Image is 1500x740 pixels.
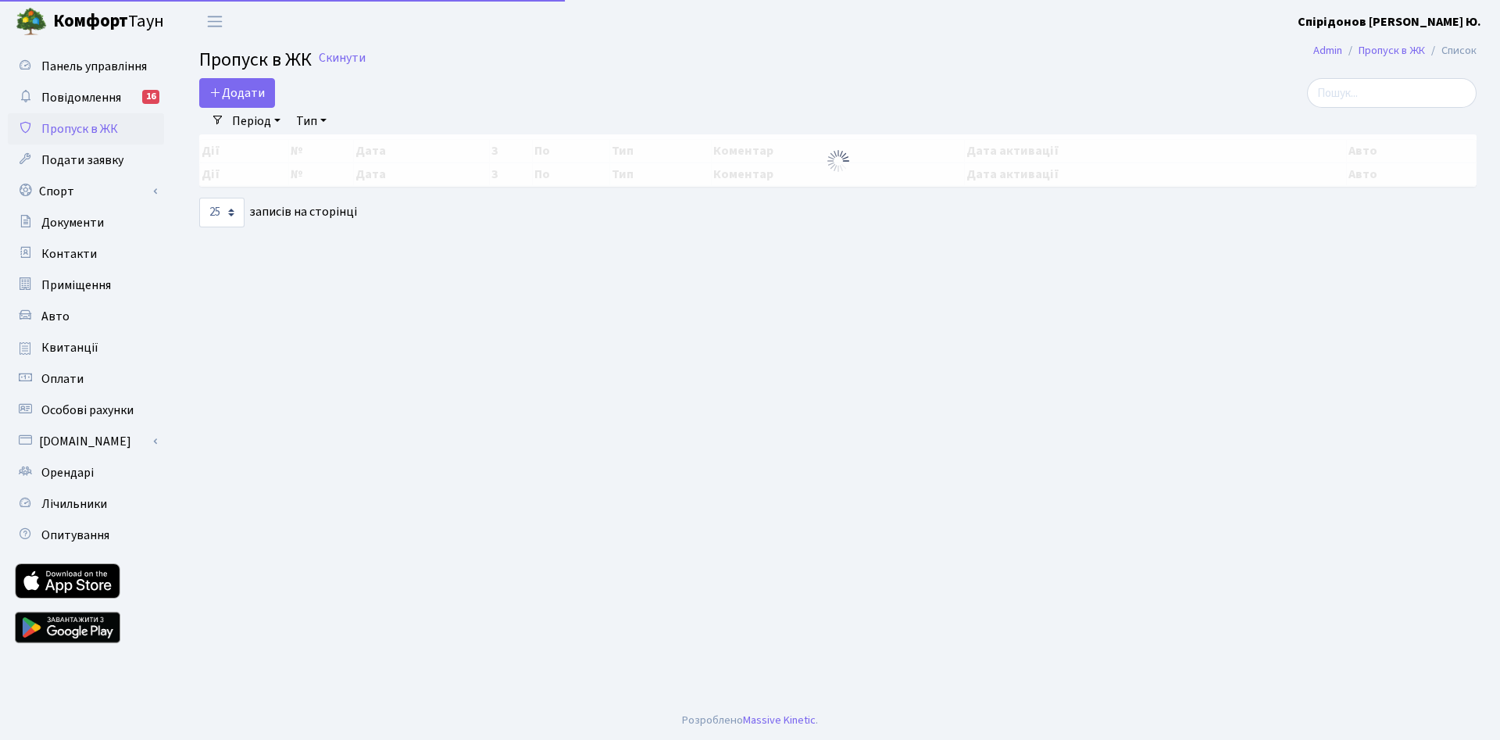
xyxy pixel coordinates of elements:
[8,520,164,551] a: Опитування
[53,9,128,34] b: Комфорт
[16,6,47,38] img: logo.png
[41,339,98,356] span: Квитанції
[53,9,164,35] span: Таун
[226,108,287,134] a: Період
[41,370,84,388] span: Оплати
[41,245,97,263] span: Контакти
[8,207,164,238] a: Документи
[41,527,109,544] span: Опитування
[1425,42,1477,59] li: Список
[8,82,164,113] a: Повідомлення16
[743,712,816,728] a: Massive Kinetic
[41,89,121,106] span: Повідомлення
[41,214,104,231] span: Документи
[41,58,147,75] span: Панель управління
[41,120,118,138] span: Пропуск в ЖК
[8,238,164,270] a: Контакти
[41,464,94,481] span: Орендарі
[142,90,159,104] div: 16
[8,488,164,520] a: Лічильники
[8,457,164,488] a: Орендарі
[41,277,111,294] span: Приміщення
[8,332,164,363] a: Квитанції
[682,712,818,729] div: Розроблено .
[199,78,275,108] a: Додати
[826,148,851,173] img: Обробка...
[1298,13,1481,30] b: Спірідонов [PERSON_NAME] Ю.
[1313,42,1342,59] a: Admin
[8,301,164,332] a: Авто
[1290,34,1500,67] nav: breadcrumb
[290,108,333,134] a: Тип
[8,145,164,176] a: Подати заявку
[1359,42,1425,59] a: Пропуск в ЖК
[41,308,70,325] span: Авто
[199,46,312,73] span: Пропуск в ЖК
[199,198,245,227] select: записів на сторінці
[1298,13,1481,31] a: Спірідонов [PERSON_NAME] Ю.
[41,402,134,419] span: Особові рахунки
[8,363,164,395] a: Оплати
[8,395,164,426] a: Особові рахунки
[8,176,164,207] a: Спорт
[8,51,164,82] a: Панель управління
[8,270,164,301] a: Приміщення
[8,113,164,145] a: Пропуск в ЖК
[41,152,123,169] span: Подати заявку
[8,426,164,457] a: [DOMAIN_NAME]
[319,51,366,66] a: Скинути
[195,9,234,34] button: Переключити навігацію
[1307,78,1477,108] input: Пошук...
[41,495,107,513] span: Лічильники
[209,84,265,102] span: Додати
[199,198,357,227] label: записів на сторінці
